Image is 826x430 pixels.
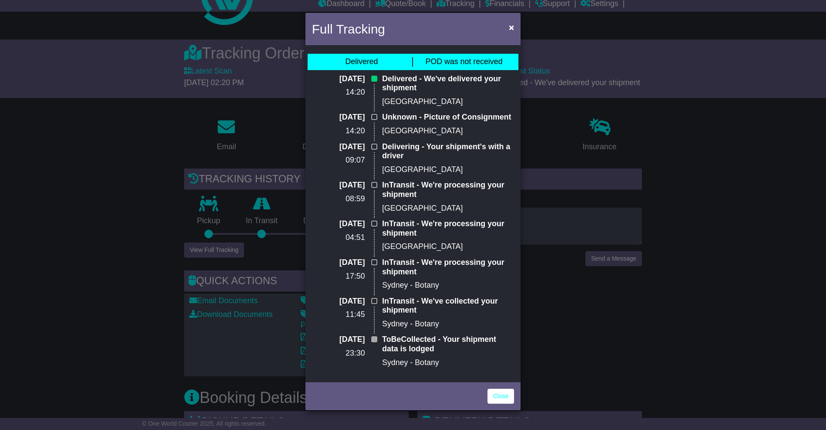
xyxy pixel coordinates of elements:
[382,297,514,315] p: InTransit - We've collected your shipment
[382,258,514,276] p: InTransit - We're processing your shipment
[312,126,365,136] p: 14:20
[312,194,365,204] p: 08:59
[505,18,518,36] button: Close
[312,156,365,165] p: 09:07
[382,358,514,368] p: Sydney - Botany
[382,181,514,199] p: InTransit - We're processing your shipment
[382,281,514,290] p: Sydney - Botany
[312,335,365,344] p: [DATE]
[312,88,365,97] p: 14:20
[382,74,514,93] p: Delivered - We've delivered your shipment
[382,165,514,175] p: [GEOGRAPHIC_DATA]
[312,142,365,152] p: [DATE]
[312,219,365,229] p: [DATE]
[382,335,514,353] p: ToBeCollected - Your shipment data is lodged
[312,310,365,319] p: 11:45
[312,74,365,84] p: [DATE]
[312,113,365,122] p: [DATE]
[382,126,514,136] p: [GEOGRAPHIC_DATA]
[425,57,502,66] span: POD was not received
[312,233,365,243] p: 04:51
[312,349,365,358] p: 23:30
[382,97,514,107] p: [GEOGRAPHIC_DATA]
[382,219,514,238] p: InTransit - We're processing your shipment
[312,297,365,306] p: [DATE]
[312,181,365,190] p: [DATE]
[312,272,365,281] p: 17:50
[382,319,514,329] p: Sydney - Botany
[509,22,514,32] span: ×
[382,113,514,122] p: Unknown - Picture of Consignment
[345,57,378,67] div: Delivered
[382,242,514,252] p: [GEOGRAPHIC_DATA]
[382,204,514,213] p: [GEOGRAPHIC_DATA]
[382,142,514,161] p: Delivering - Your shipment's with a driver
[312,19,385,39] h4: Full Tracking
[487,389,514,404] a: Close
[312,258,365,267] p: [DATE]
